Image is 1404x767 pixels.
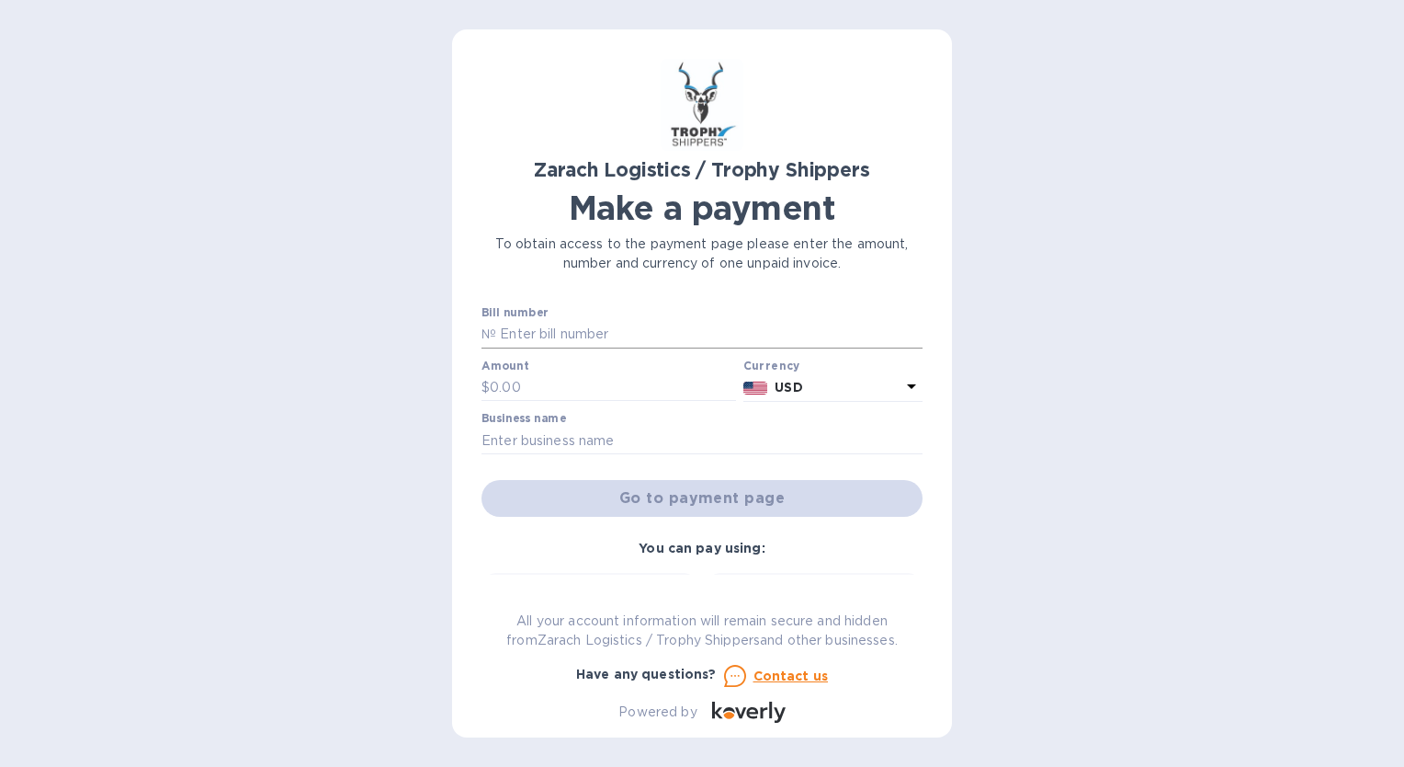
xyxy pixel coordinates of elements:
[481,189,923,227] h1: Make a payment
[534,158,869,181] b: Zarach Logistics / Trophy Shippers
[490,374,736,402] input: 0.00
[496,321,923,349] input: Enter bill number
[481,308,548,319] label: Bill number
[481,378,490,397] p: $
[639,541,764,555] b: You can pay using:
[753,669,829,683] u: Contact us
[481,235,923,273] p: To obtain access to the payment page please enter the amount, number and currency of one unpaid i...
[481,361,528,372] label: Amount
[481,325,496,344] p: №
[481,414,566,425] label: Business name
[576,667,717,681] b: Have any questions?
[743,382,768,395] img: USD
[743,359,800,372] b: Currency
[481,427,923,454] input: Enter business name
[618,703,696,722] p: Powered by
[481,612,923,650] p: All your account information will remain secure and hidden from Zarach Logistics / Trophy Shipper...
[775,380,802,395] b: USD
